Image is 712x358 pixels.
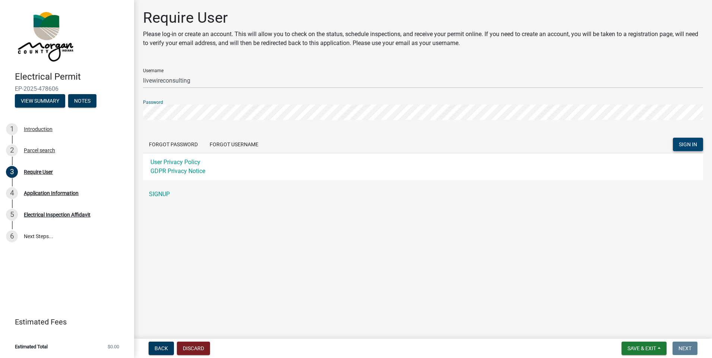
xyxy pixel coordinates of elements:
[143,30,703,48] p: Please log-in or create an account. This will allow you to check on the status, schedule inspecti...
[143,9,703,27] h1: Require User
[6,166,18,178] div: 3
[15,8,75,64] img: Morgan County, Indiana
[15,71,128,82] h4: Electrical Permit
[15,85,119,92] span: EP-2025-478606
[6,209,18,221] div: 5
[150,167,205,175] a: GDPR Privacy Notice
[6,144,18,156] div: 2
[24,127,53,132] div: Introduction
[24,169,53,175] div: Require User
[150,159,200,166] a: User Privacy Policy
[68,94,96,108] button: Notes
[6,187,18,199] div: 4
[24,212,90,217] div: Electrical Inspection Affidavit
[204,138,264,151] button: Forgot Username
[6,230,18,242] div: 6
[622,342,667,355] button: Save & Exit
[177,342,210,355] button: Discard
[108,344,119,349] span: $0.00
[673,342,697,355] button: Next
[24,148,55,153] div: Parcel search
[24,191,79,196] div: Application Information
[143,187,703,202] a: SIGNUP
[627,345,656,351] span: Save & Exit
[15,98,65,104] wm-modal-confirm: Summary
[678,345,692,351] span: Next
[15,344,48,349] span: Estimated Total
[15,94,65,108] button: View Summary
[149,342,174,355] button: Back
[673,138,703,151] button: SIGN IN
[143,138,204,151] button: Forgot Password
[6,123,18,135] div: 1
[679,141,697,147] span: SIGN IN
[68,98,96,104] wm-modal-confirm: Notes
[6,314,122,329] a: Estimated Fees
[155,345,168,351] span: Back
